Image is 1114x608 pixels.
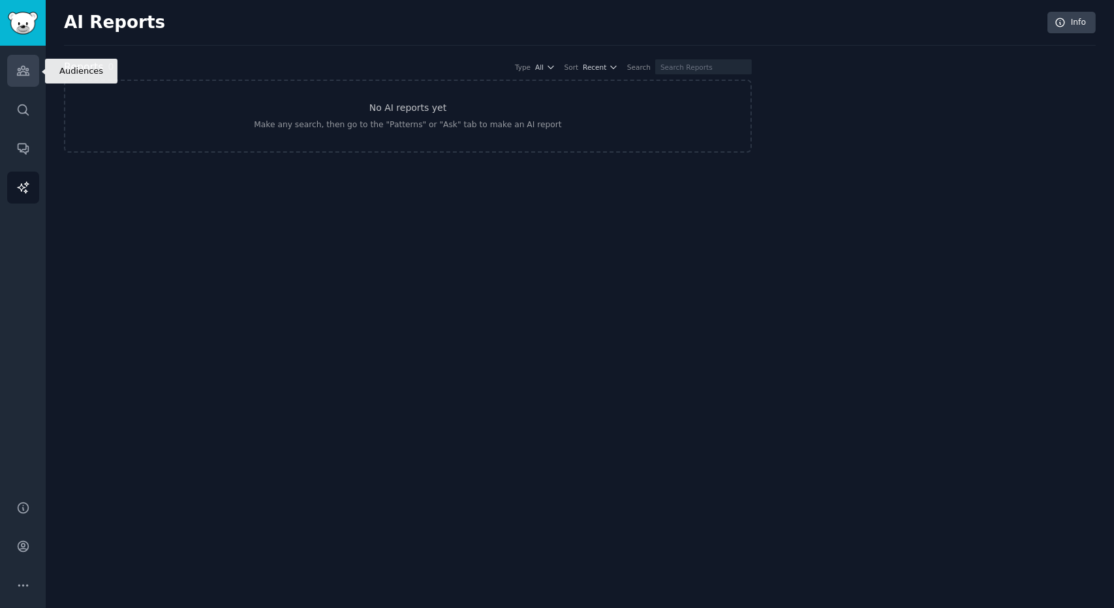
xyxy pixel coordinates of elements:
[565,63,579,72] div: Sort
[254,119,561,131] div: Make any search, then go to the "Patterns" or "Ask" tab to make an AI report
[64,59,103,76] h2: Reports
[515,63,531,72] div: Type
[627,63,651,72] div: Search
[64,12,165,33] h2: AI Reports
[1047,12,1096,34] a: Info
[655,59,752,74] input: Search Reports
[583,63,606,72] span: Recent
[108,61,114,72] span: 0
[64,80,752,153] a: No AI reports yetMake any search, then go to the "Patterns" or "Ask" tab to make an AI report
[583,63,618,72] button: Recent
[369,101,447,115] h3: No AI reports yet
[8,12,38,35] img: GummySearch logo
[535,63,555,72] button: All
[535,63,544,72] span: All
